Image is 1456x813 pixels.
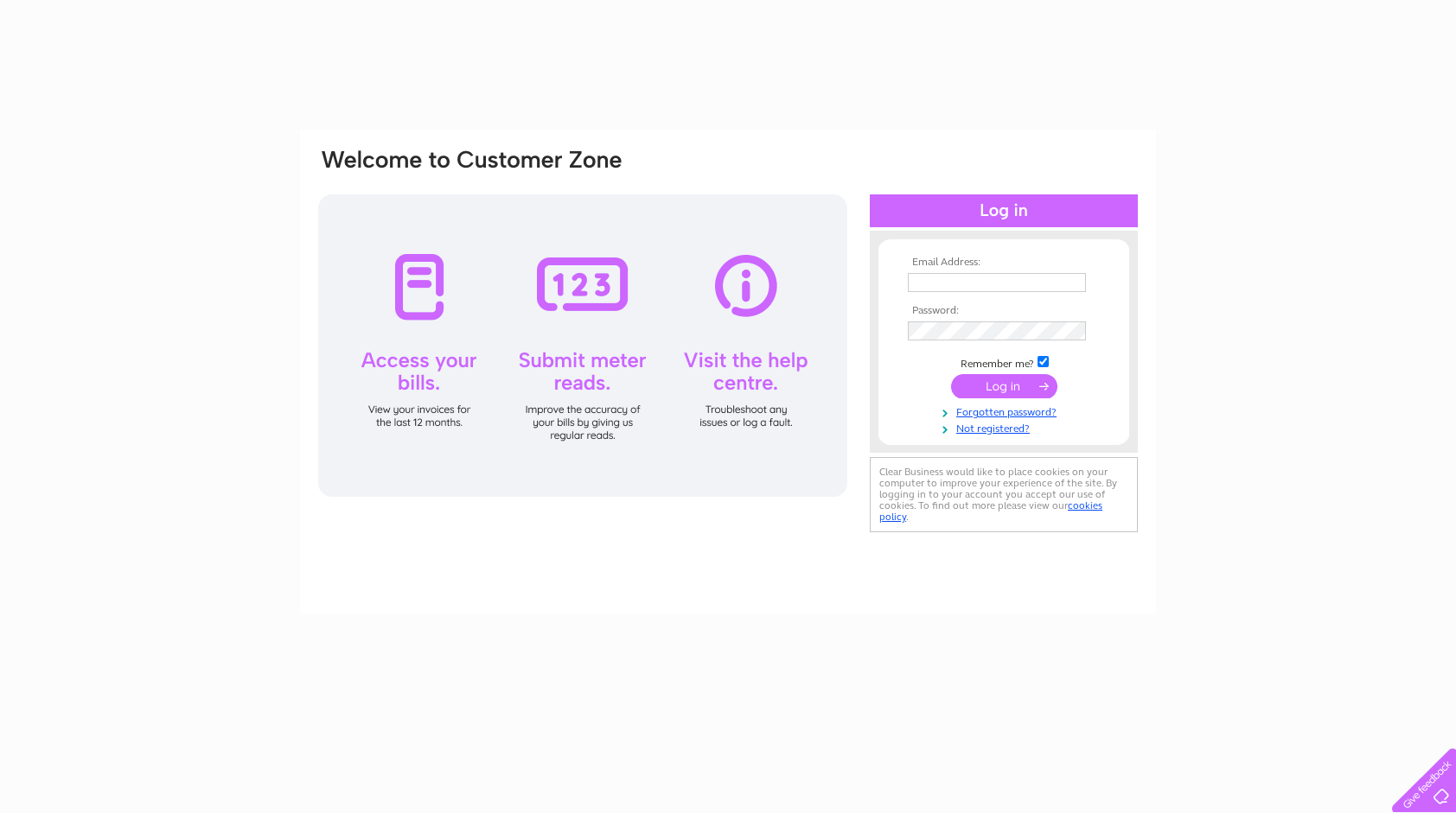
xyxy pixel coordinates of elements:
td: Remember me? [904,353,1104,371]
input: Submit [951,374,1057,398]
th: Email Address: [904,257,1104,269]
th: Password: [904,305,1104,317]
a: Not registered? [908,419,1104,435]
a: cookies policy [879,499,1102,523]
div: Clear Business would like to place cookies on your computer to improve your experience of the sit... [870,457,1138,532]
a: Forgotten password? [908,403,1104,419]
